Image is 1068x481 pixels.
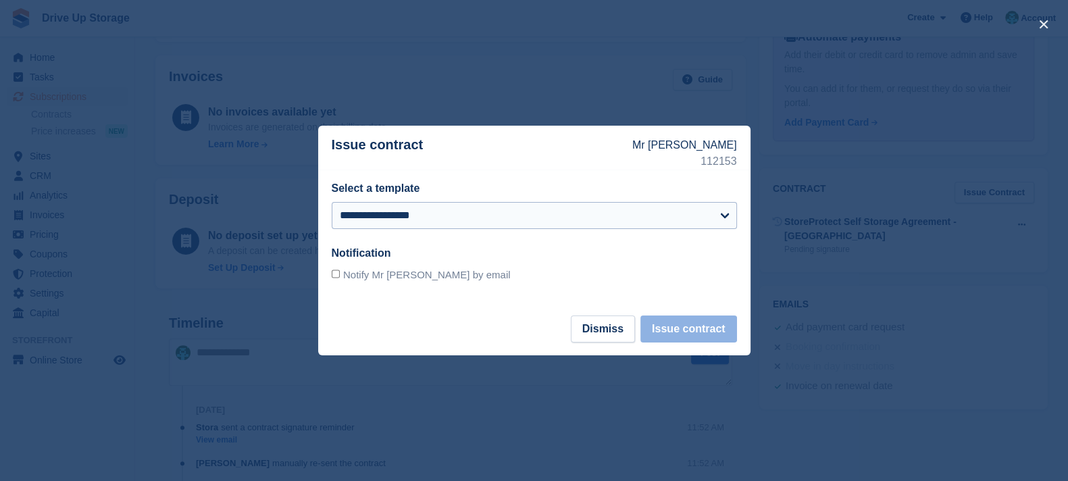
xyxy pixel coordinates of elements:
[1033,14,1054,35] button: close
[632,137,737,153] p: Mr [PERSON_NAME]
[632,153,737,170] p: 112153
[640,315,736,343] button: Issue contract
[332,247,391,259] label: Notification
[332,137,632,170] p: Issue contract
[332,182,420,194] label: Select a template
[571,315,635,343] button: Dismiss
[332,270,340,278] input: Notify Mr [PERSON_NAME] by email
[343,269,511,280] span: Notify Mr [PERSON_NAME] by email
